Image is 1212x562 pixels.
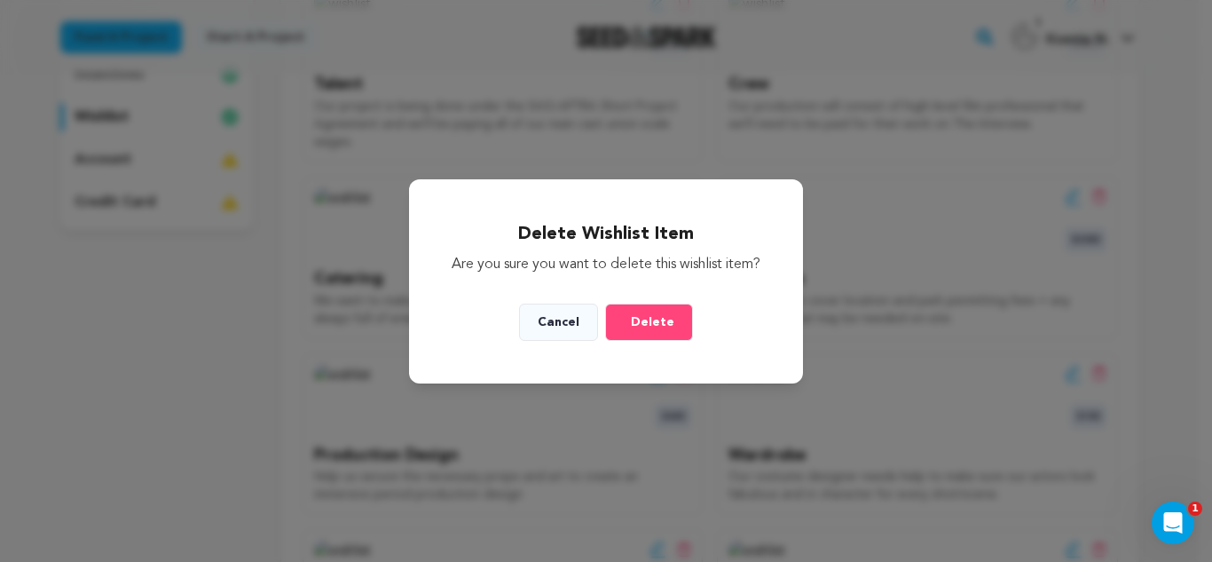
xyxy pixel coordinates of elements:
p: Are you sure you want to delete this wishlist item? [452,254,761,275]
h2: Delete Wishlist Item [452,222,761,247]
iframe: Intercom live chat [1152,502,1194,544]
span: 1 [1188,502,1202,516]
button: Delete [605,304,693,341]
button: Cancel [519,304,598,341]
span: Delete [631,313,674,331]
